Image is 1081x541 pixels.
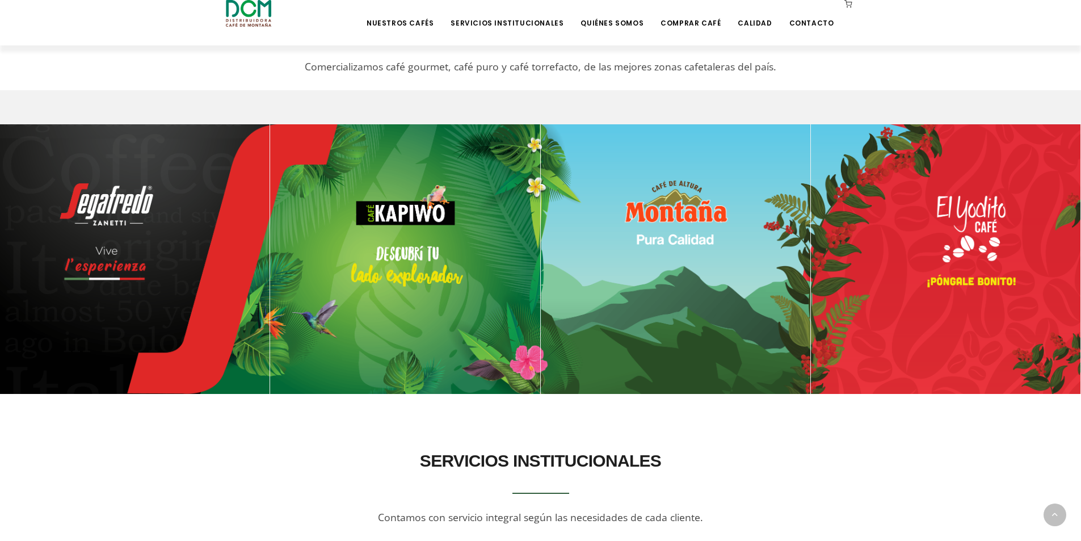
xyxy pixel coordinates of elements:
[783,1,841,28] a: Contacto
[331,445,750,477] h2: SERVICIOS INSTITUCIONALES
[444,1,570,28] a: Servicios Institucionales
[305,60,776,73] span: Comercializamos café gourmet, café puro y café torrefacto, de las mejores zonas cafetaleras del p...
[541,124,810,394] img: DCM-WEB-HOME-MARCAS-481X481-03-min.png
[731,1,779,28] a: Calidad
[574,1,650,28] a: Quiénes Somos
[360,1,440,28] a: Nuestros Cafés
[811,124,1080,394] img: DCM-WEB-HOME-MARCAS-481X481-04-min.png
[378,510,703,524] span: Contamos con servicio integral según las necesidades de cada cliente.
[654,1,727,28] a: Comprar Café
[270,124,540,394] img: DCM-WEB-HOME-MARCAS-481X481-02-min.png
